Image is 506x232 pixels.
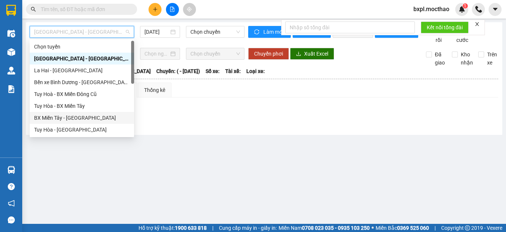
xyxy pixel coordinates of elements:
[7,166,15,174] img: warehouse-icon
[465,225,470,231] span: copyright
[34,26,130,37] span: Sài Gòn - Tuy Hòa
[489,3,502,16] button: caret-down
[421,21,469,33] button: Kết nối tổng đài
[285,21,415,33] input: Nhập số tổng đài
[156,67,200,75] span: Chuyến: ( - [DATE])
[459,6,465,13] img: icon-new-feature
[219,224,277,232] span: Cung cấp máy in - giấy in:
[34,78,130,86] div: Bến xe Bình Dương - [GEOGRAPHIC_DATA] ([GEOGRAPHIC_DATA])
[30,88,134,100] div: Tuy Hoà - BX Miền Đông Cũ
[248,48,289,60] button: Chuyển phơi
[427,23,463,32] span: Kết nối tổng đài
[166,3,179,16] button: file-add
[7,67,15,74] img: warehouse-icon
[144,50,169,58] input: Chọn ngày
[212,224,213,232] span: |
[34,54,130,63] div: [GEOGRAPHIC_DATA] - [GEOGRAPHIC_DATA]
[139,224,207,232] span: Hỗ trợ kỹ thuật:
[153,7,158,12] span: plus
[175,225,207,231] strong: 1900 633 818
[464,3,466,9] span: 1
[6,5,16,16] img: logo-vxr
[206,67,220,75] span: Số xe:
[458,50,476,67] span: Kho nhận
[149,3,162,16] button: plus
[144,86,165,94] div: Thống kê
[475,6,482,13] img: phone-icon
[475,21,480,27] span: close
[30,76,134,88] div: Bến xe Bình Dương - Tuy Hoà (Hàng)
[30,124,134,136] div: Tuy Hòa - Đà Nẵng
[30,112,134,124] div: BX Miền Tây - Tuy Hòa
[372,226,374,229] span: ⚪️
[302,225,370,231] strong: 0708 023 035 - 0935 103 250
[279,224,370,232] span: Miền Nam
[30,100,134,112] div: Tuy Hòa - BX Miền Tây
[170,7,175,12] span: file-add
[7,48,15,56] img: warehouse-icon
[190,26,240,37] span: Chọn chuyến
[30,64,134,76] div: La Hai - Tuy Hòa
[435,224,436,232] span: |
[34,102,130,110] div: Tuy Hòa - BX Miền Tây
[183,3,196,16] button: aim
[8,183,15,190] span: question-circle
[492,6,499,13] span: caret-down
[225,67,241,75] span: Tài xế:
[34,43,130,51] div: Chọn tuyến
[7,30,15,37] img: warehouse-icon
[263,28,285,36] span: Làm mới
[8,200,15,207] span: notification
[407,4,455,14] span: bxpl.mocthao
[187,7,192,12] span: aim
[397,225,429,231] strong: 0369 525 060
[30,41,134,53] div: Chọn tuyến
[248,26,291,38] button: syncLàm mới
[254,29,260,35] span: sync
[463,3,468,9] sup: 1
[34,66,130,74] div: La Hai - [GEOGRAPHIC_DATA]
[30,53,134,64] div: Sài Gòn - Tuy Hòa
[41,5,128,13] input: Tìm tên, số ĐT hoặc mã đơn
[432,50,448,67] span: Đã giao
[190,48,240,59] span: Chọn chuyến
[34,126,130,134] div: Tuy Hòa - [GEOGRAPHIC_DATA]
[31,7,36,12] span: search
[290,48,334,60] button: downloadXuất Excel
[484,50,500,67] span: Trên xe
[246,67,265,75] span: Loại xe:
[144,28,169,36] input: 12/09/2025
[34,90,130,98] div: Tuy Hoà - BX Miền Đông Cũ
[376,224,429,232] span: Miền Bắc
[8,216,15,223] span: message
[34,114,130,122] div: BX Miền Tây - [GEOGRAPHIC_DATA]
[7,85,15,93] img: solution-icon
